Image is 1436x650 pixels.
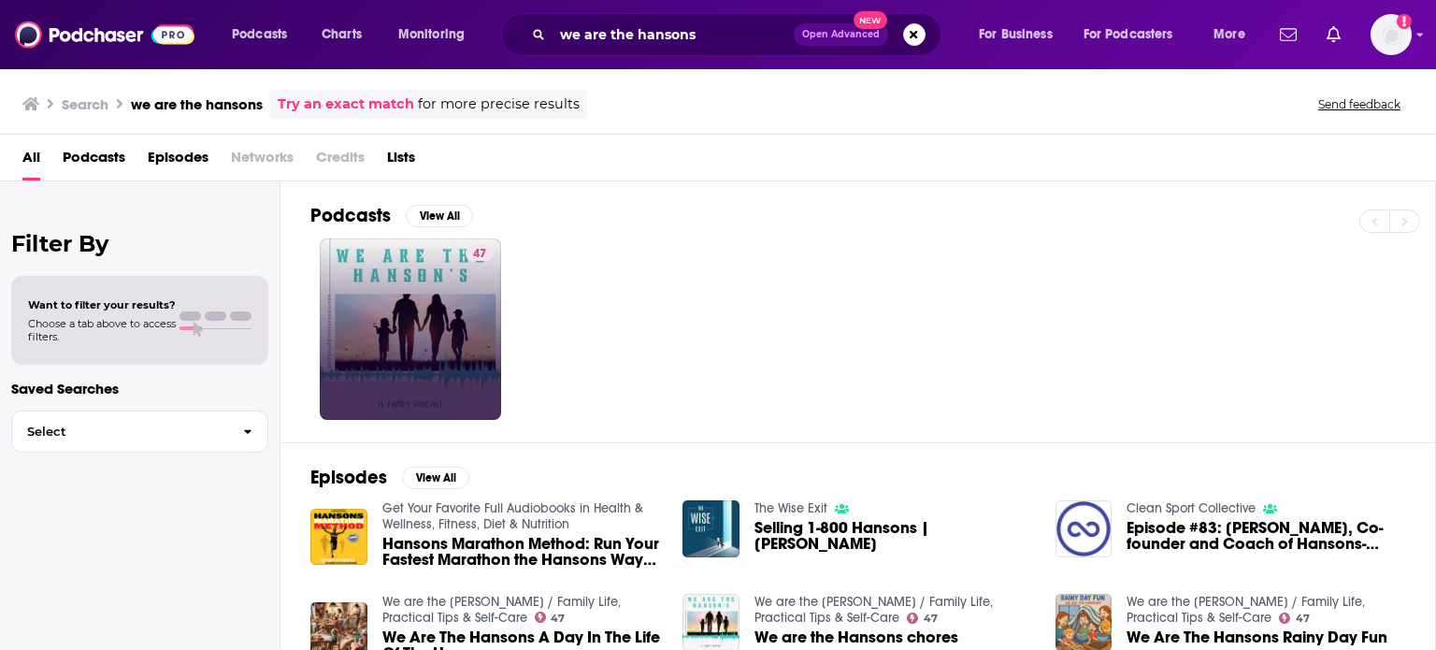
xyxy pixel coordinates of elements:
[63,142,125,181] a: Podcasts
[1200,20,1269,50] button: open menu
[754,520,1033,552] a: Selling 1-800 Hansons | Brian Elias
[320,238,501,420] a: 47
[1055,500,1113,557] img: Episode #83: Kevin Hanson, Co-founder and Coach of Hansons-Brooks Distance Project
[402,467,469,489] button: View All
[754,629,958,645] a: We are the Hansons chores
[28,317,176,343] span: Choose a tab above to access filters.
[1127,594,1365,626] a: We are the Hanson's / Family Life, Practical Tips & Self-Care
[1127,629,1387,645] a: We Are The Hansons Rainy Day Fun
[1127,520,1405,552] span: Episode #83: [PERSON_NAME], Co-founder and Coach of Hansons-[PERSON_NAME] Distance Project
[309,20,373,50] a: Charts
[1084,22,1173,48] span: For Podcasters
[382,594,621,626] a: We are the Hanson's / Family Life, Practical Tips & Self-Care
[22,142,40,181] a: All
[1296,614,1310,623] span: 47
[1371,14,1412,55] img: User Profile
[278,94,414,115] a: Try an exact match
[473,245,486,264] span: 47
[1397,14,1412,29] svg: Add a profile image
[12,426,228,438] span: Select
[854,11,887,29] span: New
[316,142,365,181] span: Credits
[148,142,208,181] a: Episodes
[682,500,740,557] img: Selling 1-800 Hansons | Brian Elias
[966,20,1076,50] button: open menu
[382,500,643,532] a: Get Your Favorite Full Audiobooks in Health & Wellness, Fitness, Diet & Nutrition
[979,22,1053,48] span: For Business
[231,142,294,181] span: Networks
[1279,613,1310,624] a: 47
[11,411,268,453] button: Select
[406,205,473,227] button: View All
[385,20,489,50] button: open menu
[466,246,494,261] a: 47
[754,520,1033,552] span: Selling 1-800 Hansons | [PERSON_NAME]
[310,509,367,566] img: Hansons Marathon Method: Run Your Fastest Marathon the Hansons Way by Luke Humphrey
[1371,14,1412,55] button: Show profile menu
[802,30,880,39] span: Open Advanced
[131,95,263,113] h3: we are the hansons
[924,614,938,623] span: 47
[535,612,566,623] a: 47
[1127,520,1405,552] a: Episode #83: Kevin Hanson, Co-founder and Coach of Hansons-Brooks Distance Project
[382,536,661,568] span: Hansons Marathon Method: Run Your Fastest Marathon the Hansons Way by [PERSON_NAME]
[1371,14,1412,55] span: Logged in as NickG
[382,536,661,568] a: Hansons Marathon Method: Run Your Fastest Marathon the Hansons Way by Luke Humphrey
[15,17,194,52] img: Podchaser - Follow, Share and Rate Podcasts
[553,20,794,50] input: Search podcasts, credits, & more...
[310,466,387,489] h2: Episodes
[418,94,580,115] span: for more precise results
[387,142,415,181] a: Lists
[754,594,993,626] a: We are the Hanson's / Family Life, Practical Tips & Self-Care
[28,298,176,311] span: Want to filter your results?
[1272,19,1304,51] a: Show notifications dropdown
[232,22,287,48] span: Podcasts
[1213,22,1245,48] span: More
[519,13,959,56] div: Search podcasts, credits, & more...
[219,20,311,50] button: open menu
[62,95,108,113] h3: Search
[322,22,362,48] span: Charts
[11,230,268,257] h2: Filter By
[551,614,565,623] span: 47
[794,23,888,46] button: Open AdvancedNew
[1313,96,1406,112] button: Send feedback
[11,380,268,397] p: Saved Searches
[1319,19,1348,51] a: Show notifications dropdown
[398,22,465,48] span: Monitoring
[310,466,469,489] a: EpisodesView All
[1071,20,1200,50] button: open menu
[1127,500,1256,516] a: Clean Sport Collective
[907,613,938,624] a: 47
[310,204,391,227] h2: Podcasts
[310,204,473,227] a: PodcastsView All
[754,500,827,516] a: The Wise Exit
